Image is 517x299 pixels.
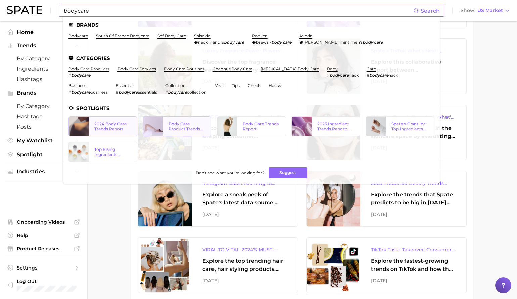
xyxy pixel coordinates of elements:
div: [DATE] [371,210,456,218]
a: essential [116,83,134,88]
button: Industries [5,167,82,177]
a: Log out. Currently logged in with e-mail marissa.callender@digitas.com. [5,276,82,294]
a: Hashtags [5,111,82,122]
span: hack [388,73,398,78]
span: Product Releases [17,246,70,252]
div: Body Care Trends Report [243,121,280,131]
span: Hashtags [17,113,70,120]
span: Don't see what you're looking for? [196,170,265,175]
a: body care products [68,66,109,71]
span: Industries [17,169,70,175]
div: [DATE] [202,210,287,218]
span: Ingredients [17,66,70,72]
span: # [68,89,71,95]
a: Product Releases [5,244,82,254]
a: 2025 Predicted Beauty Trends ReportExplore the trends that Spate predicts to be big in [DATE] acr... [306,171,467,227]
div: Spate x Grant Inc: Top Ingredients Report ([DATE]) [391,121,429,131]
em: bodycare [71,89,90,95]
a: Home [5,27,82,37]
a: collection [165,83,186,88]
div: Explore the trends that Spate predicts to be big in [DATE] across the skin, hair, makeup, body, a... [371,191,456,207]
div: TikTok Taste Takeover: Consumers' Favorite Flavors [371,246,456,254]
span: US Market [477,9,503,12]
span: Trends [17,43,70,49]
a: coconut body care [213,66,252,71]
div: VIRAL TO VITAL: 2024’S MUST-KNOW HAIR TRENDS ON TIKTOK [202,246,287,254]
a: viral [215,83,224,88]
a: 2024 Body Care Trends Report [68,116,137,136]
a: hacks [269,83,281,88]
span: Hashtags [17,76,70,82]
button: Trends [5,41,82,51]
a: business [68,83,86,88]
a: by Category [5,101,82,111]
em: bodycare [369,73,388,78]
a: body care routines [164,66,204,71]
em: bodycare [71,73,90,78]
a: body [327,66,338,71]
span: Log Out [17,278,90,284]
a: bodycare [68,33,88,38]
a: [MEDICAL_DATA] body care [261,66,319,71]
span: collection [187,89,207,95]
span: hack [349,73,359,78]
a: Help [5,230,82,240]
input: Search here for a brand, industry, or ingredient [63,5,413,16]
a: VIRAL TO VITAL: 2024’S MUST-KNOW HAIR TRENDS ON TIKTOKExplore the top trending hair care, hair st... [138,237,298,293]
div: [DATE] [371,277,456,285]
span: brews - [256,40,271,45]
a: Spate x Grant Inc: Top Ingredients Report ([DATE]) [366,116,434,136]
span: Home [17,29,70,35]
div: 2025 Ingredient Trends Report: The Ingredients Defining Beauty in [DATE] [317,121,355,131]
li: Spotlights [68,105,434,111]
div: Explore the top trending hair care, hair styling products, and hair colors driving the TikTok hai... [202,257,287,273]
a: Spotlight [5,149,82,160]
a: Body Care Product Trends One-Sheet [143,116,211,136]
a: aveda [299,33,312,38]
a: sof body care [157,33,186,38]
a: shiseido [194,33,211,38]
div: [DATE] [202,277,287,285]
div: Explore a sneak peek of Spate's latest data source, Instagram, through this spotlight report. [202,191,287,207]
img: SPATE [7,6,42,14]
a: Hashtags [5,74,82,84]
span: # [327,73,330,78]
button: Brands [5,88,82,98]
a: south of france bodycare [96,33,149,38]
span: Onboarding Videos [17,219,70,225]
em: bodycare [330,73,349,78]
a: Settings [5,263,82,273]
div: Explore the fastest-growing trends on TikTok and how they reveal consumers' growing preferences. [371,257,456,273]
span: # [367,73,369,78]
span: My Watchlist [17,137,70,144]
span: by Category [17,103,70,109]
em: body care [271,40,291,45]
a: by Category [5,53,82,64]
a: Onboarding Videos [5,217,82,227]
em: bodycare [119,89,138,95]
span: # [165,89,168,95]
a: redken [252,33,268,38]
li: Brands [68,22,434,28]
a: tips [232,83,240,88]
span: Settings [17,265,70,271]
span: Posts [17,124,70,130]
a: 2025 Ingredient Trends Report: The Ingredients Defining Beauty in [DATE] [291,116,360,136]
em: bodycare [168,89,187,95]
button: Suggest [269,167,307,178]
em: body care [224,40,244,45]
div: Body Care Product Trends One-Sheet [169,121,206,131]
a: Body Care Trends Report [217,116,286,136]
a: My Watchlist [5,135,82,146]
span: business [90,89,108,95]
a: Instagram Data is Coming to SpateExplore a sneak peek of Spate's latest data source, Instagram, t... [138,171,298,227]
a: care [367,66,376,71]
a: body care services [117,66,156,71]
a: TikTok Taste Takeover: Consumers' Favorite FlavorsExplore the fastest-growing trends on TikTok an... [306,237,467,293]
span: by Category [17,55,70,62]
a: Posts [5,122,82,132]
span: Show [461,9,475,12]
a: Ingredients [5,64,82,74]
a: Top Rising Ingredients Report [68,142,137,162]
div: Top Rising Ingredients Report [94,147,132,157]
